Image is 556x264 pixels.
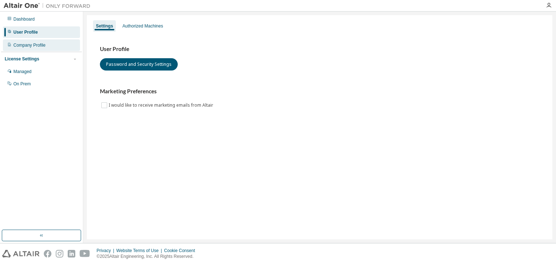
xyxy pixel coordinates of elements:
[13,16,35,22] div: Dashboard
[56,250,63,257] img: instagram.svg
[44,250,51,257] img: facebook.svg
[13,29,38,35] div: User Profile
[13,81,31,87] div: On Prem
[122,23,163,29] div: Authorized Machines
[164,248,199,254] div: Cookie Consent
[100,58,178,71] button: Password and Security Settings
[4,2,94,9] img: Altair One
[96,23,113,29] div: Settings
[80,250,90,257] img: youtube.svg
[97,254,199,260] p: © 2025 Altair Engineering, Inc. All Rights Reserved.
[109,101,215,110] label: I would like to receive marketing emails from Altair
[13,69,31,74] div: Managed
[5,56,39,62] div: License Settings
[100,46,539,53] h3: User Profile
[97,248,116,254] div: Privacy
[13,42,46,48] div: Company Profile
[100,88,539,95] h3: Marketing Preferences
[116,248,164,254] div: Website Terms of Use
[68,250,75,257] img: linkedin.svg
[2,250,39,257] img: altair_logo.svg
